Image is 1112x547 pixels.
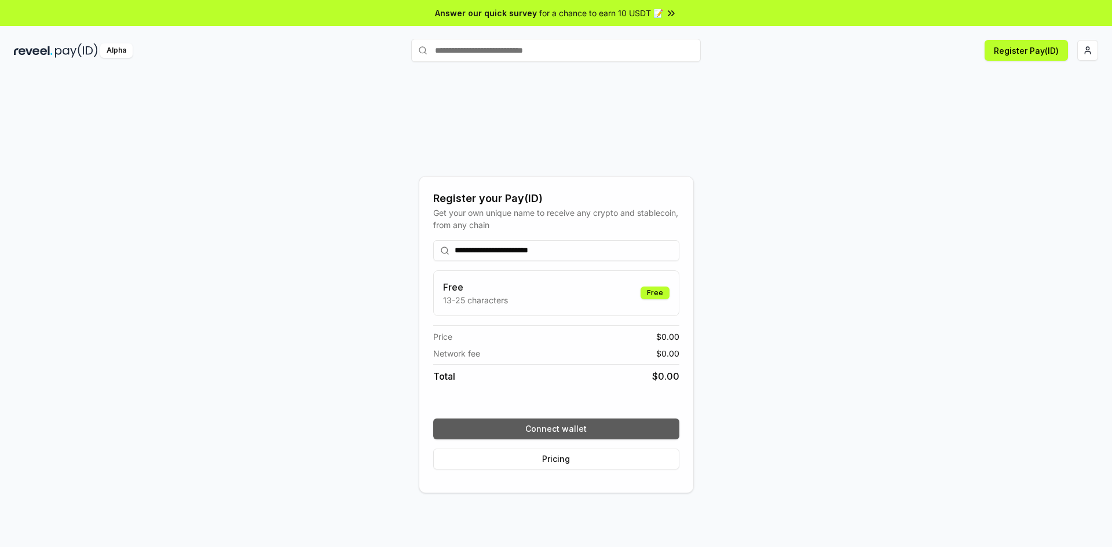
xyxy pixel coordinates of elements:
button: Connect wallet [433,418,679,439]
span: $ 0.00 [656,331,679,343]
span: for a chance to earn 10 USDT 📝 [539,7,663,19]
p: 13-25 characters [443,294,508,306]
span: $ 0.00 [652,369,679,383]
span: Price [433,331,452,343]
span: $ 0.00 [656,347,679,359]
span: Network fee [433,347,480,359]
div: Free [641,287,670,299]
span: Total [433,369,455,383]
div: Get your own unique name to receive any crypto and stablecoin, from any chain [433,207,679,231]
div: Alpha [100,43,133,58]
div: Register your Pay(ID) [433,190,679,207]
h3: Free [443,280,508,294]
button: Register Pay(ID) [985,40,1068,61]
span: Answer our quick survey [435,7,537,19]
img: pay_id [55,43,98,58]
button: Pricing [433,449,679,469]
img: reveel_dark [14,43,53,58]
